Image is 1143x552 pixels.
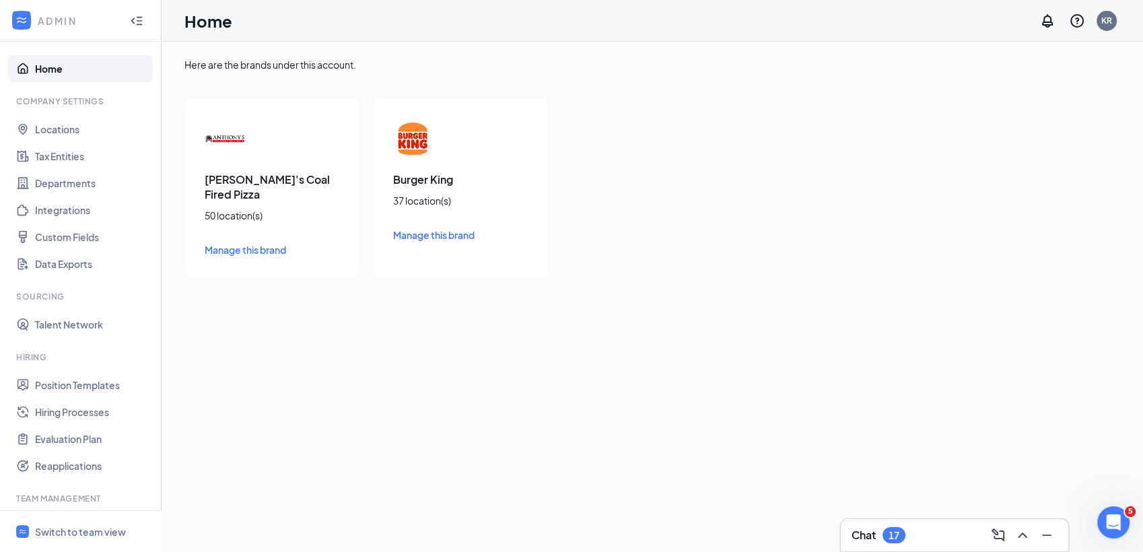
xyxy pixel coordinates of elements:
svg: ComposeMessage [990,527,1006,543]
div: Switch to team view [35,525,126,539]
a: Manage this brand [205,242,339,257]
h3: Burger King [393,172,528,187]
svg: Minimize [1039,527,1055,543]
a: Integrations [35,197,150,223]
svg: WorkstreamLogo [15,13,28,27]
button: Minimize [1036,524,1058,546]
a: Locations [35,116,150,143]
a: Position Templates [35,372,150,399]
span: Manage this brand [393,229,475,241]
div: KR [1101,15,1112,26]
a: Custom Fields [35,223,150,250]
h3: Chat [852,528,876,543]
iframe: Intercom live chat [1097,506,1130,539]
span: 5 [1125,506,1136,517]
button: ComposeMessage [988,524,1009,546]
a: Departments [35,170,150,197]
svg: QuestionInfo [1069,13,1085,29]
svg: Collapse [130,14,143,28]
div: Company Settings [16,96,147,107]
img: Anthony's Coal Fired Pizza logo [205,118,245,159]
a: Data Exports [35,250,150,277]
span: Manage this brand [205,244,286,256]
h3: [PERSON_NAME]'s Coal Fired Pizza [205,172,339,202]
a: Tax Entities [35,143,150,170]
div: 17 [889,530,899,541]
h1: Home [184,9,232,32]
a: Talent Network [35,311,150,338]
div: Team Management [16,493,147,504]
a: Hiring Processes [35,399,150,425]
div: Sourcing [16,291,147,302]
svg: ChevronUp [1014,527,1031,543]
a: Evaluation Plan [35,425,150,452]
div: Hiring [16,351,147,363]
div: Here are the brands under this account. [184,58,1120,71]
svg: Notifications [1039,13,1055,29]
a: Home [35,55,150,82]
svg: WorkstreamLogo [18,527,27,536]
a: Reapplications [35,452,150,479]
a: Manage this brand [393,228,528,242]
button: ChevronUp [1012,524,1033,546]
img: Burger King logo [393,118,434,159]
div: 50 location(s) [205,209,339,222]
div: ADMIN [38,14,118,28]
div: 37 location(s) [393,194,528,207]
